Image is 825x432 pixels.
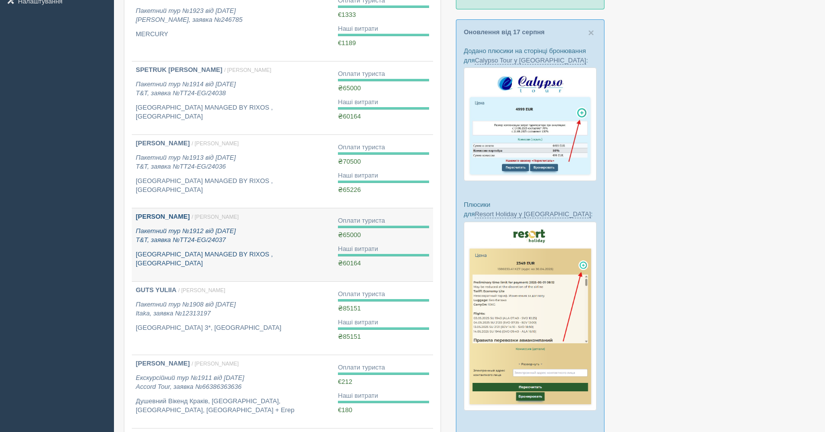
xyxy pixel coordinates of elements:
span: ₴85151 [338,333,361,340]
a: [PERSON_NAME] / [PERSON_NAME] Пакетний тур №1912 від [DATE]T&T, заявка №TT24-EG/24037 [GEOGRAPHIC... [132,208,334,281]
div: Наші витрати [338,98,429,107]
a: Оновлення від 17 серпня [464,28,545,36]
span: €1333 [338,11,356,18]
span: × [588,27,594,38]
i: Пакетний тур №1908 від [DATE] Itaka, заявка №12313197 [136,301,236,317]
div: Наші витрати [338,391,429,401]
span: / [PERSON_NAME] [224,67,271,73]
b: [PERSON_NAME] [136,213,190,220]
a: Resort Holiday у [GEOGRAPHIC_DATA] [475,210,591,218]
div: Наші витрати [338,245,429,254]
i: Пакетний тур №1912 від [DATE] T&T, заявка №TT24-EG/24037 [136,227,236,244]
p: [GEOGRAPHIC_DATA] MANAGED BY RIXOS , [GEOGRAPHIC_DATA] [136,250,330,268]
span: ₴70500 [338,158,361,165]
span: / [PERSON_NAME] [192,140,239,146]
span: / [PERSON_NAME] [178,287,225,293]
a: Calypso Tour у [GEOGRAPHIC_DATA] [475,57,586,64]
span: €212 [338,378,352,385]
div: Оплати туриста [338,69,429,79]
span: ₴65000 [338,231,361,239]
span: ₴85151 [338,305,361,312]
span: ₴65000 [338,84,361,92]
b: [PERSON_NAME] [136,360,190,367]
p: Додано плюсики на сторінці бронювання для : [464,46,597,65]
b: [PERSON_NAME] [136,139,190,147]
b: GUTS YULIIA [136,286,176,294]
p: Плюсики для : [464,200,597,219]
i: Пакетний тур №1913 від [DATE] T&T, заявка №TT24-EG/24036 [136,154,236,171]
span: / [PERSON_NAME] [192,214,239,220]
div: Оплати туриста [338,143,429,152]
i: Пакетний тур №1923 від [DATE] [PERSON_NAME], заявка №246785 [136,7,242,24]
img: calypso-tour-proposal-crm-for-travel-agency.jpg [464,67,597,181]
button: Close [588,27,594,38]
span: ₴60164 [338,113,361,120]
span: €1189 [338,39,356,47]
div: Наші витрати [338,171,429,181]
b: SPETRUK [PERSON_NAME] [136,66,222,73]
p: MERCURY [136,30,330,39]
a: [PERSON_NAME] / [PERSON_NAME] Пакетний тур №1913 від [DATE]T&T, заявка №TT24-EG/24036 [GEOGRAPHIC... [132,135,334,208]
div: Оплати туриста [338,216,429,226]
div: Оплати туриста [338,290,429,299]
p: [GEOGRAPHIC_DATA] MANAGED BY RIXOS , [GEOGRAPHIC_DATA] [136,103,330,122]
div: Наші витрати [338,24,429,34]
div: Наші витрати [338,318,429,327]
p: [GEOGRAPHIC_DATA] 3*, [GEOGRAPHIC_DATA] [136,323,330,333]
span: €180 [338,406,352,414]
div: Оплати туриста [338,363,429,372]
span: ₴65226 [338,186,361,193]
p: [GEOGRAPHIC_DATA] MANAGED BY RIXOS , [GEOGRAPHIC_DATA] [136,177,330,195]
i: Пакетний тур №1914 від [DATE] T&T, заявка №TT24-EG/24038 [136,80,236,97]
p: Душевний Вікенд Краків, [GEOGRAPHIC_DATA], [GEOGRAPHIC_DATA], [GEOGRAPHIC_DATA] + Егер [136,397,330,415]
a: GUTS YULIIA / [PERSON_NAME] Пакетний тур №1908 від [DATE]Itaka, заявка №12313197 [GEOGRAPHIC_DATA... [132,282,334,355]
img: resort-holiday-%D0%BF%D1%96%D0%B4%D0%B1%D1%96%D1%80%D0%BA%D0%B0-%D1%81%D1%80%D0%BC-%D0%B4%D0%BB%D... [464,222,597,411]
a: [PERSON_NAME] / [PERSON_NAME] Екскурсійний тур №1911 від [DATE]Accord Tour, заявка №66386363636 Д... [132,355,334,428]
i: Екскурсійний тур №1911 від [DATE] Accord Tour, заявка №66386363636 [136,374,244,391]
span: ₴60164 [338,259,361,267]
span: / [PERSON_NAME] [192,361,239,367]
a: SPETRUK [PERSON_NAME] / [PERSON_NAME] Пакетний тур №1914 від [DATE]T&T, заявка №TT24-EG/24038 [GE... [132,62,334,134]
